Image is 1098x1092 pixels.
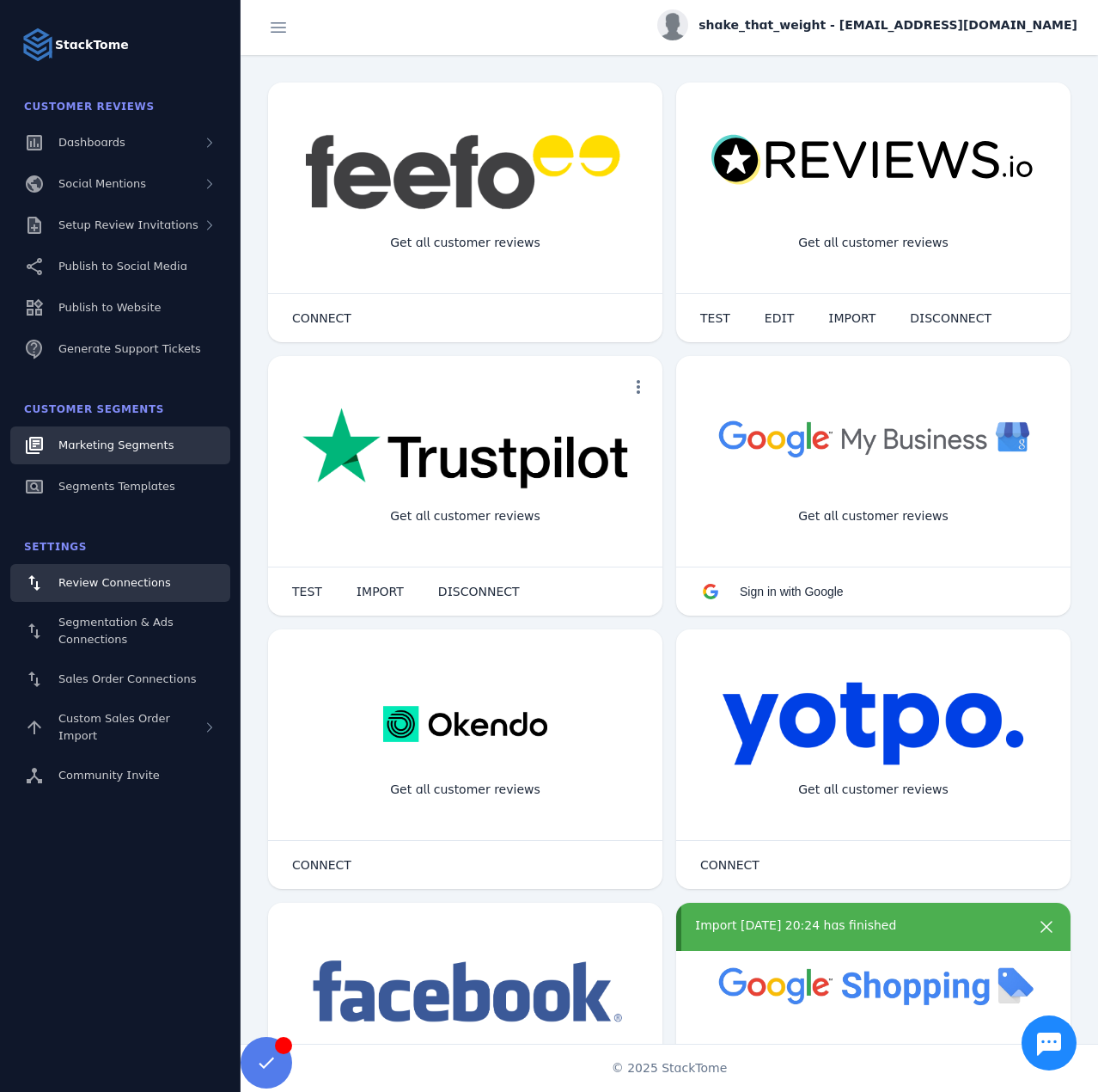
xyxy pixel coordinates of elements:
[772,1040,974,1086] div: Import Products from Google
[24,541,87,553] span: Settings
[657,9,688,40] img: profile.jpg
[376,767,554,813] div: Get all customer reviews
[438,586,520,598] span: DISCONNECT
[24,403,164,415] span: Customer Segments
[784,220,962,266] div: Get all customer reviews
[357,586,404,598] span: IMPORT
[58,342,201,355] span: Generate Support Tickets
[740,585,844,598] span: Sign in with Google
[58,439,174,451] span: Marketing Segments
[612,1059,728,1077] span: © 2025 StackTome
[711,408,1036,469] img: googlebusiness.png
[58,616,174,646] span: Segmentation & Ads Connections
[657,9,1077,40] button: shake_that_weight - [EMAIL_ADDRESS][DOMAIN_NAME]
[828,312,875,324] span: IMPORT
[292,859,351,871] span: CONNECT
[811,301,893,335] button: IMPORT
[421,574,537,609] button: DISCONNECT
[683,848,777,882] button: CONNECT
[58,177,146,190] span: Social Mentions
[711,954,1036,1015] img: googleshopping.png
[275,848,369,882] button: CONNECT
[58,218,198,231] span: Setup Review Invitations
[10,330,230,368] a: Generate Support Tickets
[292,586,322,598] span: TEST
[910,312,991,324] span: DISCONNECT
[784,767,962,813] div: Get all customer reviews
[302,134,628,210] img: feefo.png
[275,574,339,609] button: TEST
[10,289,230,327] a: Publish to Website
[10,605,230,657] a: Segmentation & Ads Connections
[58,136,125,149] span: Dashboards
[24,101,155,113] span: Customer Reviews
[10,248,230,285] a: Publish to Social Media
[292,312,351,324] span: CONNECT
[695,917,1021,935] div: Import [DATE] 20:24 has finished
[302,408,628,492] img: trustpilot.png
[58,301,161,314] span: Publish to Website
[58,480,175,493] span: Segments Templates
[747,301,811,335] button: EDIT
[765,312,794,324] span: EDIT
[302,954,628,1031] img: facebook.png
[722,681,1025,767] img: yotpo.png
[10,426,230,464] a: Marketing Segments
[275,301,369,335] button: CONNECT
[683,301,747,335] button: TEST
[58,769,160,782] span: Community Invite
[55,36,129,54] strong: StackTome
[784,494,962,539] div: Get all customer reviews
[339,574,421,609] button: IMPORT
[683,574,861,609] button: Sign in with Google
[376,494,554,539] div: Get all customer reviews
[58,712,170,742] span: Custom Sales Order Import
[10,757,230,794] a: Community Invite
[711,134,1036,187] img: reviewsio.svg
[698,16,1077,34] span: shake_that_weight - [EMAIL_ADDRESS][DOMAIN_NAME]
[1029,917,1064,951] button: more
[376,220,554,266] div: Get all customer reviews
[58,260,187,273] span: Publish to Social Media
[700,859,759,871] span: CONNECT
[700,312,730,324] span: TEST
[10,564,230,602] a: Review Connections
[10,660,230,698] a: Sales Order Connections
[10,468,230,506] a: Segments Templates
[383,681,547,767] img: okendo.webp
[893,301,1009,335] button: DISCONNECT
[58,576,171,589] span: Review Connections
[21,28,55,62] img: Logo image
[58,672,196,685] span: Sales Order Connections
[621,370,656,404] button: more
